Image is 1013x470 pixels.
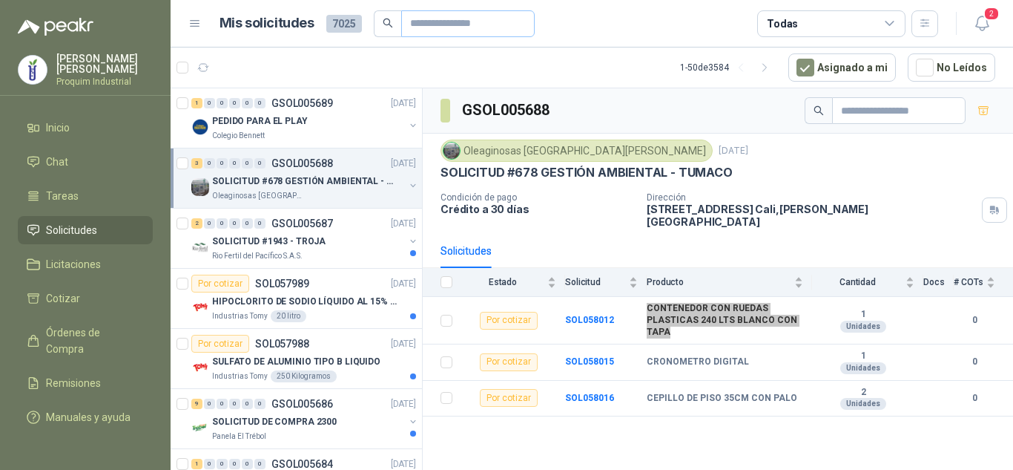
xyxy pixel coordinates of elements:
p: SOL057989 [255,278,309,289]
p: SOLICITUD #678 GESTIÓN AMBIENTAL - TUMACO [440,165,733,180]
b: 1 [812,350,914,362]
div: 0 [217,158,228,169]
div: 1 - 50 de 3584 [680,56,776,79]
span: Estado [461,277,544,287]
button: 2 [969,10,995,37]
p: [DATE] [391,157,416,171]
p: Condición de pago [440,192,635,203]
div: 250 Kilogramos [271,371,337,382]
p: PEDIDO PARA EL PLAY [212,114,308,128]
p: [DATE] [391,397,416,411]
div: 0 [204,399,215,409]
b: CEPILLO DE PISO 35CM CON PALO [647,393,797,405]
div: 0 [242,158,253,169]
div: 0 [217,218,228,229]
div: 0 [229,459,240,469]
p: Oleaginosas [GEOGRAPHIC_DATA][PERSON_NAME] [212,190,306,202]
p: [DATE] [391,337,416,351]
a: 1 0 0 0 0 0 GSOL005689[DATE] Company LogoPEDIDO PARA EL PLAYColegio Bennett [191,94,419,142]
p: [DATE] [719,144,748,158]
div: 0 [254,158,265,169]
th: Producto [647,268,812,297]
span: Órdenes de Compra [46,324,139,357]
div: Todas [767,16,798,32]
span: Chat [46,154,68,170]
div: 0 [204,218,215,229]
p: Industrias Tomy [212,310,268,322]
span: 2 [983,7,1000,21]
div: 0 [254,399,265,409]
th: Docs [923,268,954,297]
div: Por cotizar [191,335,249,353]
div: 1 [191,459,202,469]
div: 0 [229,399,240,409]
p: [DATE] [391,97,416,111]
p: SOLICITUD #1943 - TROJA [212,235,326,249]
a: Solicitudes [18,216,153,244]
div: 0 [204,158,215,169]
div: 1 [191,98,202,108]
div: 0 [229,98,240,108]
p: Panela El Trébol [212,431,266,443]
th: Estado [461,268,565,297]
div: 9 [191,399,202,409]
img: Company Logo [191,178,209,196]
a: Por cotizarSOL057989[DATE] Company LogoHIPOCLORITO DE SODIO LÍQUIDO AL 15% CONT NETO 20LIndustria... [171,269,422,329]
p: Proquim Industrial [56,77,153,86]
div: Por cotizar [480,389,538,407]
a: SOL058012 [565,315,614,325]
a: SOL058016 [565,393,614,403]
img: Company Logo [191,298,209,316]
span: Manuales y ayuda [46,409,131,425]
span: Inicio [46,120,70,136]
img: Company Logo [443,143,460,159]
span: Licitaciones [46,256,101,272]
a: Licitaciones [18,250,153,278]
p: GSOL005688 [271,158,333,169]
a: Manuales y ayuda [18,403,153,431]
p: [STREET_ADDRESS] Cali , [PERSON_NAME][GEOGRAPHIC_DATA] [647,203,976,228]
a: 9 0 0 0 0 0 GSOL005686[DATE] Company LogoSOLICITUD DE COMPRA 2300Panela El Trébol [191,395,419,443]
p: [DATE] [391,277,416,291]
p: [PERSON_NAME] [PERSON_NAME] [56,53,153,74]
button: Asignado a mi [788,53,896,82]
span: Cotizar [46,290,80,307]
p: HIPOCLORITO DE SODIO LÍQUIDO AL 15% CONT NETO 20L [212,295,397,309]
div: 0 [229,218,240,229]
div: Por cotizar [191,275,249,293]
div: Oleaginosas [GEOGRAPHIC_DATA][PERSON_NAME] [440,140,713,162]
a: Chat [18,148,153,176]
b: 0 [954,355,995,369]
img: Logo peakr [18,18,93,36]
b: 0 [954,313,995,327]
p: SOLICITUD DE COMPRA 2300 [212,415,337,429]
div: 0 [242,399,253,409]
img: Company Logo [191,359,209,376]
div: 0 [229,158,240,169]
a: Órdenes de Compra [18,319,153,363]
b: 2 [812,387,914,399]
div: 0 [217,399,228,409]
img: Company Logo [191,238,209,256]
p: Colegio Bennett [212,130,265,142]
p: SOL057988 [255,339,309,349]
div: 0 [242,218,253,229]
span: Remisiones [46,375,101,391]
a: Inicio [18,114,153,142]
p: Rio Fertil del Pacífico S.A.S. [212,250,303,262]
a: 3 0 0 0 0 0 GSOL005688[DATE] Company LogoSOLICITUD #678 GESTIÓN AMBIENTAL - TUMACOOleaginosas [GE... [191,154,419,202]
div: 0 [254,459,265,469]
img: Company Logo [19,56,47,84]
span: search [814,105,824,116]
h3: GSOL005688 [462,99,552,122]
th: # COTs [954,268,1013,297]
div: 0 [242,459,253,469]
span: Cantidad [812,277,903,287]
div: Unidades [840,321,886,333]
div: 3 [191,158,202,169]
span: # COTs [954,277,983,287]
div: 0 [217,98,228,108]
span: Solicitudes [46,222,97,238]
